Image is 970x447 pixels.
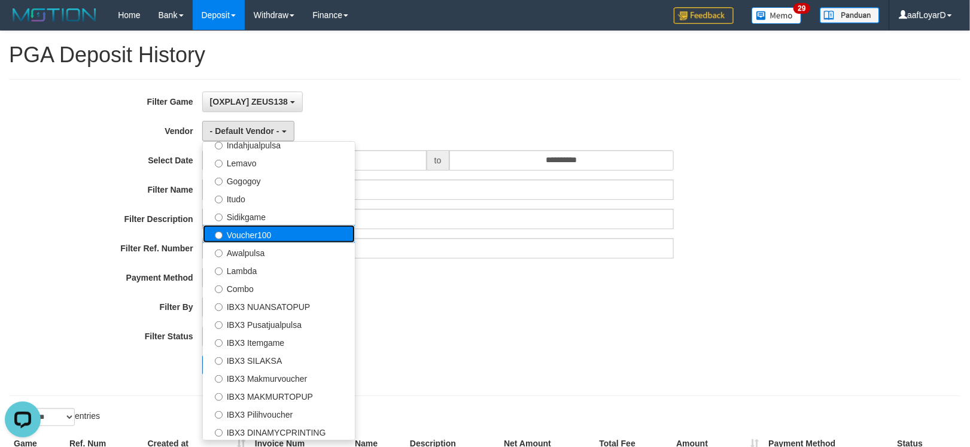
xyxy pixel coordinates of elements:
[215,160,223,168] input: Lemavo
[203,422,355,440] label: IBX3 DINAMYCPRINTING
[9,408,100,426] label: Show entries
[203,279,355,297] label: Combo
[215,357,223,365] input: IBX3 SILAKSA
[203,135,355,153] label: Indahjualpulsa
[215,393,223,401] input: IBX3 MAKMURTOPUP
[203,261,355,279] label: Lambda
[752,7,802,24] img: Button%20Memo.svg
[215,285,223,293] input: Combo
[215,267,223,275] input: Lambda
[215,375,223,383] input: IBX3 Makmurvoucher
[5,5,41,41] button: Open LiveChat chat widget
[215,196,223,203] input: Itudo
[203,207,355,225] label: Sidikgame
[427,150,449,171] span: to
[203,243,355,261] label: Awalpulsa
[202,92,303,112] button: [OXPLAY] ZEUS138
[30,408,75,426] select: Showentries
[215,250,223,257] input: Awalpulsa
[203,225,355,243] label: Voucher100
[215,321,223,329] input: IBX3 Pusatjualpulsa
[203,333,355,351] label: IBX3 Itemgame
[215,339,223,347] input: IBX3 Itemgame
[215,303,223,311] input: IBX3 NUANSATOPUP
[203,189,355,207] label: Itudo
[210,126,279,136] span: - Default Vendor -
[202,121,294,141] button: - Default Vendor -
[203,153,355,171] label: Lemavo
[203,315,355,333] label: IBX3 Pusatjualpulsa
[210,97,288,107] span: [OXPLAY] ZEUS138
[203,171,355,189] label: Gogogoy
[203,297,355,315] label: IBX3 NUANSATOPUP
[9,43,961,67] h1: PGA Deposit History
[674,7,734,24] img: Feedback.jpg
[215,178,223,186] input: Gogogoy
[9,6,100,24] img: MOTION_logo.png
[215,142,223,150] input: Indahjualpulsa
[793,3,810,14] span: 29
[203,387,355,405] label: IBX3 MAKMURTOPUP
[820,7,880,23] img: panduan.png
[203,405,355,422] label: IBX3 Pilihvoucher
[203,369,355,387] label: IBX3 Makmurvoucher
[215,411,223,419] input: IBX3 Pilihvoucher
[203,351,355,369] label: IBX3 SILAKSA
[215,214,223,221] input: Sidikgame
[215,232,223,239] input: Voucher100
[215,429,223,437] input: IBX3 DINAMYCPRINTING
